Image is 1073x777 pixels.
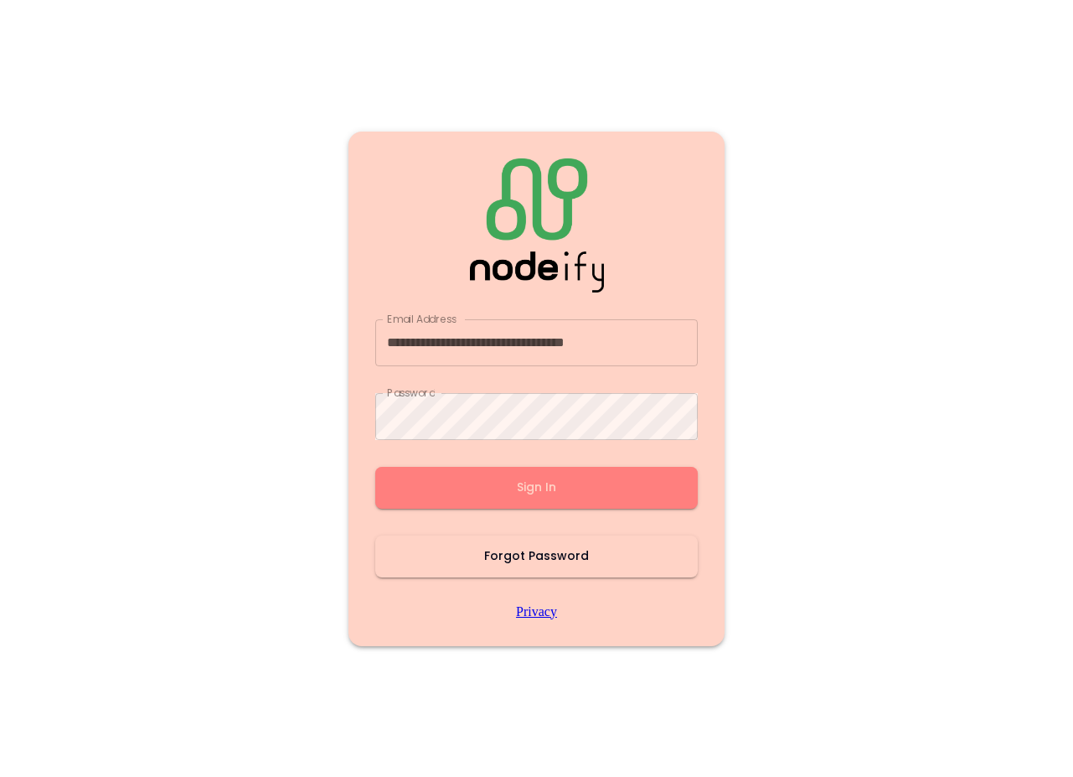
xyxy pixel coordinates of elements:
[375,467,698,509] button: Sign In
[470,158,604,293] img: Logo
[387,312,457,326] label: Email Address
[516,604,557,619] a: Privacy
[387,386,435,400] label: Password
[375,536,698,578] button: Forgot Password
